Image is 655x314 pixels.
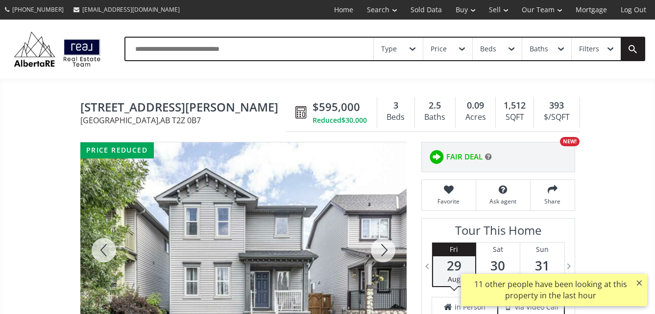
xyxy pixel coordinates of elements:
div: NEW! [560,137,580,146]
span: 30 [476,259,520,272]
img: rating icon [427,147,446,167]
h3: Tour This Home [432,224,565,242]
span: [PHONE_NUMBER] [12,5,64,14]
div: Acres [461,110,490,125]
span: 29 [433,259,475,272]
div: Beds [382,110,410,125]
a: [EMAIL_ADDRESS][DOMAIN_NAME] [69,0,185,19]
span: 31 [520,259,564,272]
div: Sat [476,243,520,256]
div: Baths [530,45,548,52]
span: FAIR DEAL [446,152,483,162]
div: Sun [520,243,564,256]
span: Aug [448,274,461,284]
div: 11 other people have been looking at this property in the last hour [466,279,635,301]
span: in Person [455,302,485,312]
div: SQFT [501,110,529,125]
span: [EMAIL_ADDRESS][DOMAIN_NAME] [82,5,180,14]
div: 3 [382,99,410,112]
span: 14 Elgin Meadows Way SE [80,101,291,116]
div: Price [431,45,447,52]
button: × [631,274,647,292]
span: via Video Call [515,302,558,312]
div: 393 [539,99,574,112]
div: $/SQFT [539,110,574,125]
div: Reduced [313,115,367,125]
span: Share [535,197,570,205]
div: 2.5 [420,99,450,112]
span: 1,512 [504,99,526,112]
span: $30,000 [341,115,367,125]
span: Favorite [427,197,471,205]
div: Beds [480,45,496,52]
span: $595,000 [313,99,360,114]
div: 0.09 [461,99,490,112]
span: Ask agent [481,197,525,205]
div: Type [381,45,397,52]
div: price reduced [80,142,154,158]
img: Logo [10,29,105,69]
div: Filters [579,45,599,52]
div: Baths [420,110,450,125]
div: Fri [433,243,475,256]
span: [GEOGRAPHIC_DATA] , AB T2Z 0B7 [80,116,291,124]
